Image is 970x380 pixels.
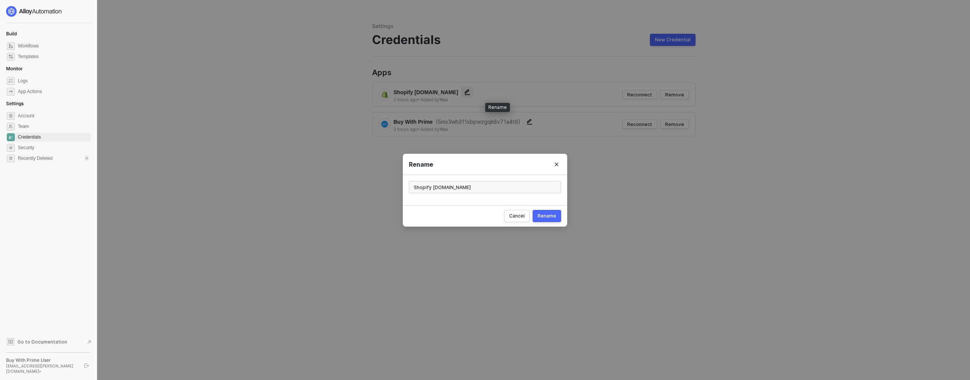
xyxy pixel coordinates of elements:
span: logout [84,363,89,368]
div: Remove [665,91,684,98]
span: Templates [18,52,89,61]
div: Rename [538,213,556,219]
span: Go to Documentation [17,339,67,345]
div: Reconnect [627,121,652,128]
a: logo [6,6,91,17]
div: 2 hours ago • Added by [394,97,473,103]
img: integration-icon [381,91,388,98]
span: Credentials [18,132,89,142]
button: Reconnect [622,120,657,129]
img: integration-icon [381,121,388,128]
button: Cancel [504,210,530,222]
div: Settings [372,23,696,30]
span: security [7,144,15,152]
span: Security [18,143,89,152]
div: Cancel [509,213,525,219]
span: credentials [7,133,15,141]
span: settings [7,155,15,162]
span: Team [18,122,89,131]
button: Rename [533,210,561,222]
div: Remove [665,121,684,128]
span: Workflows [18,41,89,50]
div: New Credential [655,37,691,43]
span: Settings [6,101,24,106]
b: You [439,97,448,102]
button: Remove [660,120,689,129]
span: Monitor [6,66,23,71]
div: 0 [84,155,89,161]
span: dashboard [7,42,15,50]
span: documentation [7,338,14,345]
span: icon-logs [7,77,15,85]
img: logo [6,6,62,17]
span: team [7,123,15,131]
button: New Credential [650,34,696,46]
div: Buy With Prime [394,116,536,128]
div: [EMAIL_ADDRESS][PERSON_NAME][DOMAIN_NAME] • [6,363,77,374]
input: Credentials Name [409,181,561,193]
div: Buy With Prime User [6,357,77,363]
div: Rename [485,103,510,112]
span: icon-app-actions [7,88,15,96]
span: Account [18,111,89,120]
span: Logs [18,76,89,85]
b: You [439,127,448,132]
span: document-arrow [85,338,93,346]
span: Build [6,31,17,36]
div: Rename [409,160,561,168]
button: Remove [660,90,689,99]
div: Reconnect [627,91,652,98]
span: marketplace [7,53,15,61]
span: settings [7,112,15,120]
div: 3 hours ago • Added by [394,126,536,133]
button: Reconnect [622,90,657,99]
div: Apps [372,69,696,76]
button: Close [546,154,567,175]
span: Credentials [372,33,441,47]
span: Recently Deleted [18,155,52,162]
div: Shopify [DOMAIN_NAME] [394,86,473,98]
a: Knowledge Base [6,337,91,346]
div: ( 5mx3wh311xbpwzgqk8v71a4t6 ) [436,118,520,126]
div: App Actions [18,88,42,95]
